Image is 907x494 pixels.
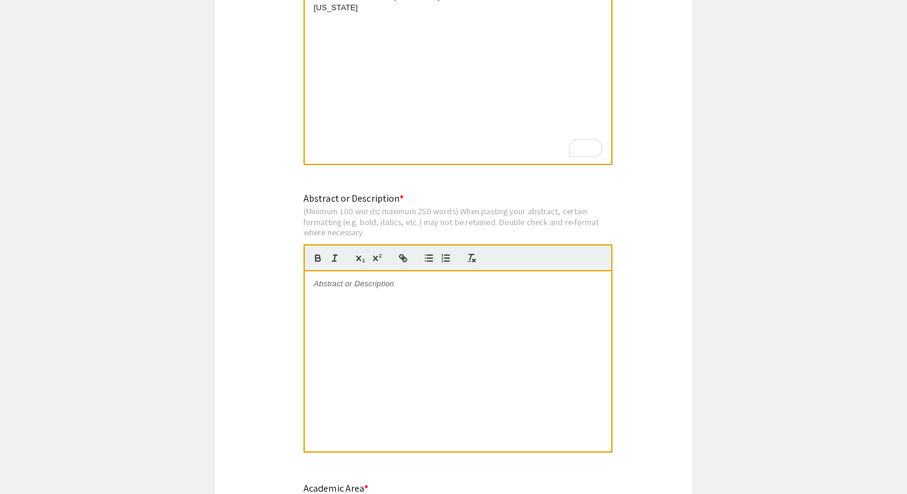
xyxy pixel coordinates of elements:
[304,206,612,238] div: (Minimum 100 words; maximum 250 words) When pasting your abstract, certain formatting (e.g. bold,...
[304,192,404,205] mat-label: Abstract or Description
[9,440,51,485] iframe: Chat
